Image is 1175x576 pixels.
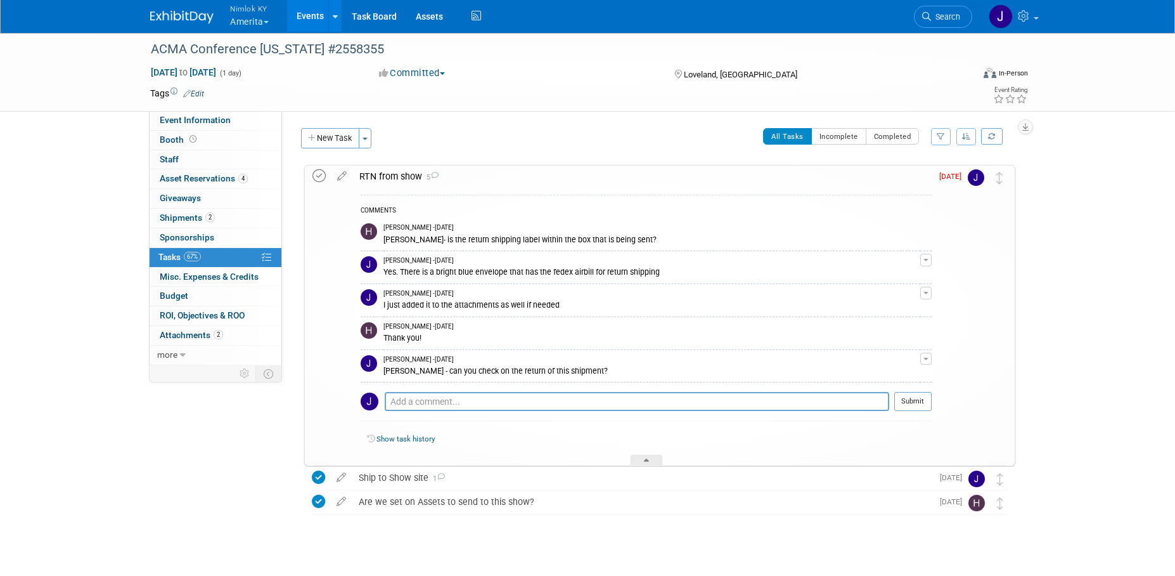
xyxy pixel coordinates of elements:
div: COMMENTS [361,205,932,218]
span: Sponsorships [160,232,214,242]
span: Attachments [160,330,223,340]
button: Completed [866,128,920,145]
span: [PERSON_NAME] - [DATE] [383,289,454,298]
a: Search [914,6,972,28]
span: [DATE] [DATE] [150,67,217,78]
span: Budget [160,291,188,301]
span: 2 [214,330,223,339]
span: [DATE] [940,497,968,506]
span: Misc. Expenses & Credits [160,272,259,282]
span: 5 [422,173,439,181]
a: Shipments2 [150,209,281,228]
a: edit [330,472,352,483]
td: Toggle Event Tabs [256,365,282,382]
span: ROI, Objectives & ROO [160,310,245,320]
a: Refresh [981,128,1003,145]
img: Jamie Dunn [361,393,378,410]
button: All Tasks [763,128,812,145]
span: Booth [160,134,199,145]
td: Personalize Event Tab Strip [234,365,256,382]
td: Tags [150,87,204,100]
span: Staff [160,154,179,164]
div: Event Format [897,66,1028,85]
a: Attachments2 [150,326,281,345]
span: Search [931,12,960,22]
div: [PERSON_NAME] - can you check on the return of this shipment? [383,364,920,376]
div: I just added it to the attachments as well if needed [383,298,920,310]
img: Hannah Durbin [361,223,377,240]
span: 1 [428,475,445,483]
span: [PERSON_NAME] - [DATE] [383,223,454,232]
img: Format-Inperson.png [984,68,996,78]
img: Jamie Dunn [968,169,984,186]
a: Budget [150,287,281,306]
div: [PERSON_NAME]- is the return shipping label within the box that is being sent? [383,233,920,245]
a: Booth [150,131,281,150]
button: Committed [375,67,450,80]
img: Jamie Dunn [989,4,1013,29]
a: Asset Reservations4 [150,169,281,188]
img: Hannah Durbin [361,322,377,339]
a: Sponsorships [150,228,281,247]
a: Edit [183,89,204,98]
span: Nimlok KY [230,2,269,15]
span: (1 day) [219,69,241,77]
div: Thank you! [383,331,920,343]
img: Hannah Durbin [968,495,985,511]
div: Yes. There is a bright blue envelope that has the fedex airbill for return shipping [383,265,920,277]
a: Event Information [150,111,281,130]
span: Asset Reservations [160,173,248,183]
a: Giveaways [150,189,281,208]
span: Loveland, [GEOGRAPHIC_DATA] [684,70,797,79]
div: Are we set on Assets to send to this show? [352,491,932,513]
img: Jamie Dunn [361,289,377,306]
span: Tasks [158,252,201,262]
span: to [177,67,189,77]
img: Jamie Dunn [968,471,985,487]
span: [PERSON_NAME] - [DATE] [383,322,454,331]
a: Misc. Expenses & Credits [150,268,281,287]
span: Event Information [160,115,231,125]
div: ACMA Conference [US_STATE] #2558355 [146,38,953,61]
a: edit [330,496,352,507]
span: Giveaways [160,193,201,203]
a: Show task history [376,435,435,443]
div: RTN from show [353,166,932,187]
span: 2 [205,213,215,222]
span: Shipments [160,213,215,223]
span: [DATE] [939,172,968,181]
a: edit [331,171,353,182]
button: Submit [894,392,932,411]
span: [PERSON_NAME] - [DATE] [383,256,454,265]
button: New Task [301,128,359,148]
div: In-Person [998,69,1028,78]
img: Jamie Dunn [361,256,377,273]
i: Move task [996,172,1003,184]
div: Event Rating [993,87,1027,93]
span: 67% [184,252,201,261]
span: 4 [238,174,248,183]
span: [DATE] [940,473,968,482]
i: Move task [997,473,1003,485]
a: ROI, Objectives & ROO [150,306,281,325]
span: more [157,350,177,360]
span: Booth not reserved yet [187,134,199,144]
div: Ship to Show site [352,467,932,488]
a: more [150,346,281,365]
a: Staff [150,150,281,169]
img: ExhibitDay [150,11,214,23]
img: Jamie Dunn [361,355,377,372]
i: Move task [997,497,1003,509]
span: [PERSON_NAME] - [DATE] [383,355,454,364]
button: Incomplete [811,128,866,145]
a: Tasks67% [150,248,281,267]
